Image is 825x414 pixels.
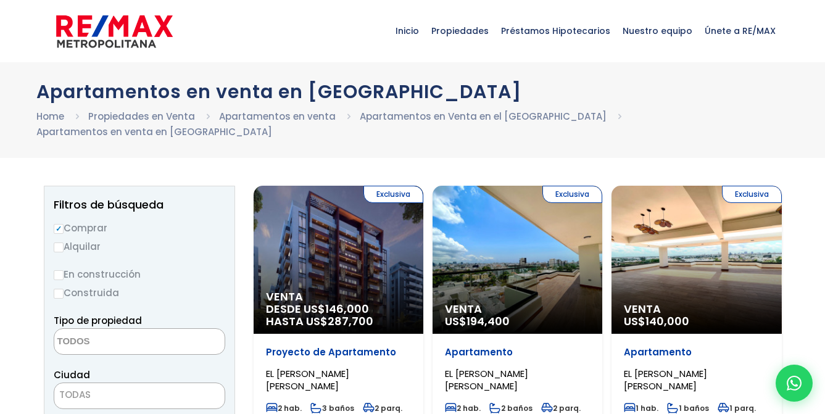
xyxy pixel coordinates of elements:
label: Comprar [54,220,225,236]
span: EL [PERSON_NAME] [PERSON_NAME] [445,367,528,392]
a: Apartamentos en venta [219,110,336,123]
span: 2 hab. [266,403,302,413]
span: EL [PERSON_NAME] [PERSON_NAME] [266,367,349,392]
span: Propiedades [425,12,495,49]
span: TODAS [59,388,91,401]
p: Apartamento [624,346,769,358]
span: Exclusiva [363,186,423,203]
span: Venta [266,291,411,303]
h2: Filtros de búsqueda [54,199,225,211]
label: Alquilar [54,239,225,254]
a: Apartamentos en Venta en el [GEOGRAPHIC_DATA] [360,110,607,123]
textarea: Search [54,329,174,355]
h1: Apartamentos en venta en [GEOGRAPHIC_DATA] [36,81,789,102]
span: Tipo de propiedad [54,314,142,327]
span: Únete a RE/MAX [699,12,782,49]
a: Home [36,110,64,123]
input: Construida [54,289,64,299]
span: US$ [445,313,510,329]
img: remax-metropolitana-logo [56,13,173,50]
span: Préstamos Hipotecarios [495,12,616,49]
span: TODAS [54,383,225,409]
span: 146,000 [325,301,369,317]
span: US$ [624,313,689,329]
span: Venta [624,303,769,315]
a: Propiedades en Venta [88,110,195,123]
li: Apartamentos en venta en [GEOGRAPHIC_DATA] [36,124,272,139]
span: 3 baños [310,403,354,413]
span: 194,400 [466,313,510,329]
span: TODAS [54,386,225,404]
label: Construida [54,285,225,300]
input: Alquilar [54,242,64,252]
span: DESDE US$ [266,303,411,328]
label: En construcción [54,267,225,282]
p: Proyecto de Apartamento [266,346,411,358]
span: 1 hab. [624,403,658,413]
input: Comprar [54,224,64,234]
span: 287,700 [328,313,373,329]
span: Venta [445,303,590,315]
span: HASTA US$ [266,315,411,328]
span: 2 hab. [445,403,481,413]
span: Exclusiva [542,186,602,203]
span: Nuestro equipo [616,12,699,49]
span: 2 parq. [363,403,402,413]
input: En construcción [54,270,64,280]
span: 2 parq. [541,403,581,413]
span: Exclusiva [722,186,782,203]
span: Ciudad [54,368,90,381]
span: Inicio [389,12,425,49]
span: 1 baños [667,403,709,413]
span: 2 baños [489,403,533,413]
span: 1 parq. [718,403,756,413]
p: Apartamento [445,346,590,358]
span: EL [PERSON_NAME] [PERSON_NAME] [624,367,707,392]
span: 140,000 [645,313,689,329]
